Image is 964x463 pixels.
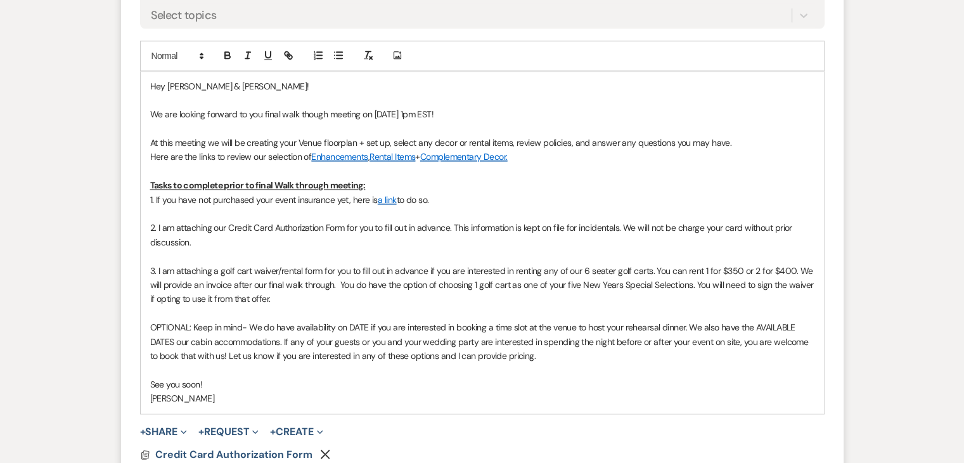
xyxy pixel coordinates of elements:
[150,137,732,148] span: At this meeting we will be creating your Venue floorplan + set up, select any decor or rental ite...
[415,151,420,162] span: +
[396,194,428,205] span: to do so.
[311,151,368,162] a: Enhancements
[420,151,508,162] a: Complementary Decor.
[150,179,366,191] u: Tasks to complete prior to final Walk through meeting:
[198,427,259,437] button: Request
[155,447,316,462] button: Credit Card Authorization Form
[150,222,795,247] span: 2. I am attaching our Credit Card Authorization Form for you to fill out in advance. This informa...
[270,427,276,437] span: +
[151,7,217,24] div: Select topics
[155,448,312,461] span: Credit Card Authorization Form
[150,194,378,205] span: 1. If you have not purchased your event insurance yet, here is
[140,427,146,437] span: +
[150,108,434,120] span: We are looking forward to you final walk though meeting on [DATE] 1pm EST!
[150,322,811,362] span: OPTIONAL: Keep in mind- We do have availability on DATE if you are interested in booking a time s...
[198,427,204,437] span: +
[370,151,415,162] a: Rental Items
[140,427,188,437] button: Share
[150,81,309,92] span: Hey [PERSON_NAME] & [PERSON_NAME]!
[150,379,203,390] span: See you soon!
[270,427,323,437] button: Create
[150,393,215,404] span: [PERSON_NAME]
[150,151,312,162] span: Here are the links to review our selection of
[150,264,814,306] p: 3. I am attaching a golf cart waiver/rental form for you to fill out in advance if you are intere...
[368,151,370,162] span: ,
[378,194,397,205] a: a link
